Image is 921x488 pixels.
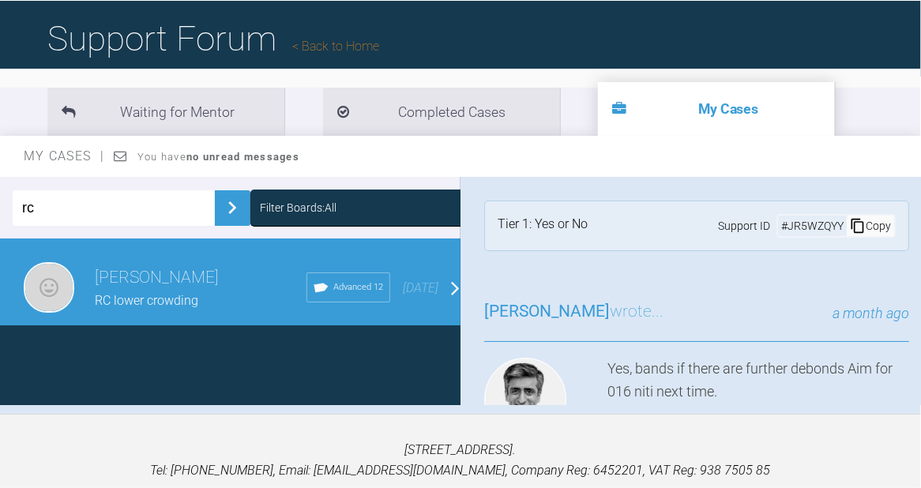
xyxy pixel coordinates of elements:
strong: no unread messages [186,151,299,163]
span: [DATE] [403,280,438,295]
img: chevronRight.28bd32b0.svg [220,195,245,220]
h3: [PERSON_NAME] [95,265,306,291]
h1: Support Forum [47,11,379,66]
li: Waiting for Mentor [47,88,284,136]
div: # JR5WZQYY [778,217,847,235]
span: Advanced 12 [333,280,383,295]
span: Support ID [718,217,770,235]
div: Filter Boards: All [260,199,336,216]
li: My Cases [598,82,835,136]
a: Back to Home [292,39,379,54]
div: Yes, bands if there are further debonds Aim for 016 niti next time. [607,358,909,446]
p: [STREET_ADDRESS]. Tel: [PHONE_NUMBER], Email: [EMAIL_ADDRESS][DOMAIN_NAME], Company Reg: 6452201,... [25,440,896,480]
input: Enter Case ID or Title [13,190,215,226]
div: Tier 1: Yes or No [498,214,588,238]
span: [PERSON_NAME] [484,302,610,321]
span: You have [137,151,299,163]
img: Roekshana Shar [24,262,74,313]
li: Completed Cases [323,88,560,136]
span: My Cases [24,148,105,163]
img: Asif Chatoo [484,358,566,440]
h3: wrote... [484,298,663,325]
div: Copy [847,216,894,236]
span: RC lower crowding [95,293,198,308]
span: a month ago [833,305,909,321]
